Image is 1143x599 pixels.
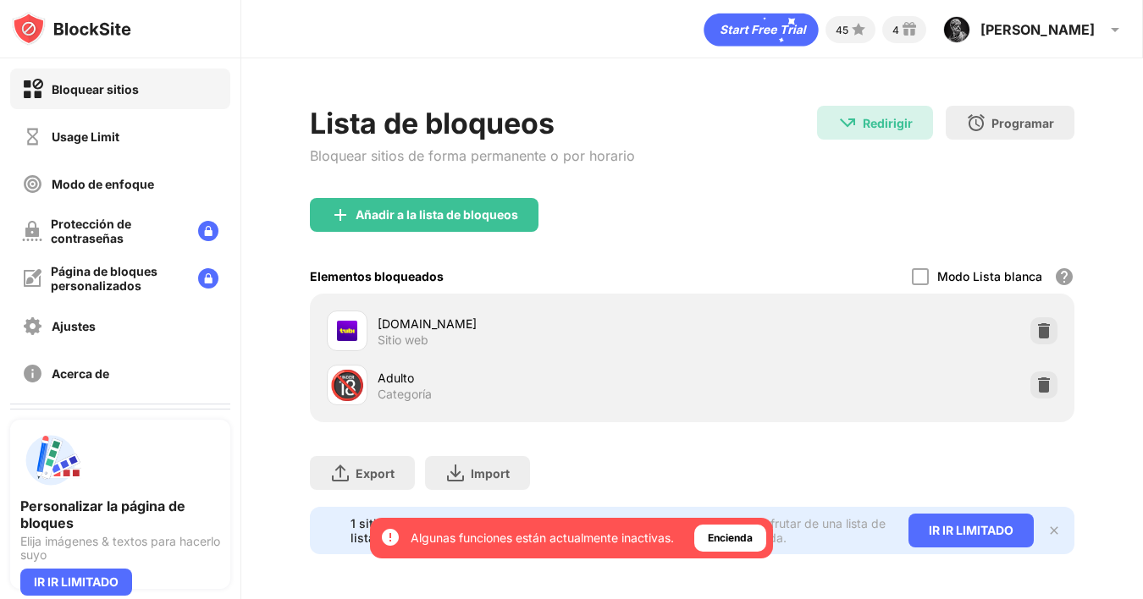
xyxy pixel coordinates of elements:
[22,363,43,384] img: about-off.svg
[356,208,518,222] div: Añadir a la lista de bloqueos
[22,173,43,195] img: focus-off.svg
[20,569,132,596] div: IR IR LIMITADO
[356,466,395,481] div: Export
[899,19,919,40] img: reward-small.svg
[892,24,899,36] div: 4
[351,516,571,545] div: 1 sitios que quedan por añadir a tu lista de bloqueo.
[22,79,43,100] img: block-on.svg
[22,126,43,147] img: time-usage-off.svg
[836,24,848,36] div: 45
[12,12,131,46] img: logo-blocksite.svg
[863,116,913,130] div: Redirigir
[20,430,81,491] img: push-custom-page.svg
[581,516,888,545] div: Haz clic aquí para actualizar y disfrutar de una lista de bloqueos ilimitada.
[848,19,869,40] img: points-small.svg
[51,264,185,293] div: Página de bloques personalizados
[22,316,43,337] img: settings-off.svg
[991,116,1054,130] div: Programar
[980,21,1095,38] div: [PERSON_NAME]
[310,106,635,140] div: Lista de bloqueos
[20,497,220,531] div: Personalizar la página de bloques
[22,221,42,241] img: password-protection-off.svg
[337,321,357,341] img: favicons
[310,147,635,164] div: Bloquear sitios de forma permanente o por horario
[378,387,432,402] div: Categoría
[198,268,218,289] img: lock-menu.svg
[411,530,674,547] div: Algunas funciones están actualmente inactivas.
[380,527,400,547] img: error-circle-white.svg
[378,369,693,387] div: Adulto
[52,177,154,191] div: Modo de enfoque
[22,268,42,289] img: customize-block-page-off.svg
[52,82,139,96] div: Bloquear sitios
[51,217,185,245] div: Protección de contraseñas
[378,315,693,332] div: [DOMAIN_NAME]
[310,269,444,283] div: Elementos bloqueados
[471,466,510,481] div: Import
[52,129,119,144] div: Usage Limit
[329,368,365,403] div: 🔞
[52,366,109,381] div: Acerca de
[198,221,218,241] img: lock-menu.svg
[704,13,819,47] div: animation
[943,16,970,43] img: ACg8ocLTzGtZpSqf4Q6BAMUg-k0mXTcTe5d5A8AbrZL0kXuTY9R9ckk=s96-c
[708,530,753,547] div: Encienda
[908,514,1034,547] div: IR IR LIMITADO
[937,269,1042,283] div: Modo Lista blanca
[52,319,96,333] div: Ajustes
[1047,524,1061,537] img: x-button.svg
[20,535,220,562] div: Elija imágenes & textos para hacerlo suyo
[378,332,428,348] div: Sitio web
